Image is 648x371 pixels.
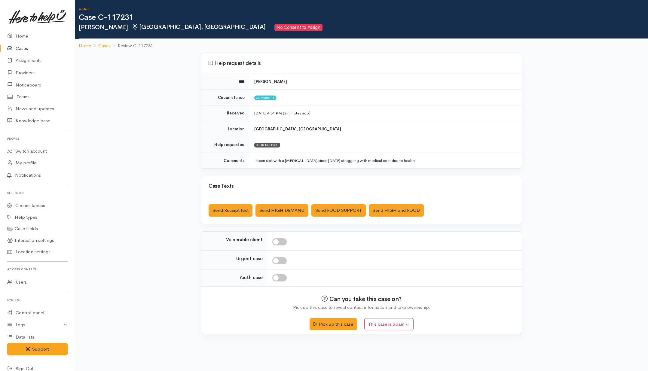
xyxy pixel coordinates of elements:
td: Received [201,105,249,121]
nav: breadcrumb [75,39,648,53]
div: FOOD SUPPORT [254,143,280,147]
span: [GEOGRAPHIC_DATA], [GEOGRAPHIC_DATA] [132,23,266,31]
button: Send Receipt text [209,204,252,217]
li: Review C-117231 [111,42,153,49]
button: This case is Spam [364,318,414,330]
button: Pick up this case [310,318,357,330]
h6: Settings [7,189,68,197]
label: Youth case [239,274,263,281]
a: Home [79,42,91,49]
b: [GEOGRAPHIC_DATA], [GEOGRAPHIC_DATA] [254,126,341,132]
h6: System [7,296,68,304]
td: Comments [201,153,249,168]
td: Help requested [201,137,249,153]
h6: Access control [7,265,68,273]
span: No Consent to Assign [274,24,322,31]
h2: Can you take this case on? [209,288,515,303]
h6: Profile [7,135,68,143]
h3: Case Texts [209,184,515,189]
a: Cases [98,42,111,49]
h2: [PERSON_NAME] [79,24,648,31]
label: Urgent case [236,255,263,262]
h6: Cases [79,7,648,11]
td: Location [201,121,249,137]
td: [DATE] 4:31 PM (2 minutes ago) [249,105,522,121]
button: Send FOOD SUPPORT [311,204,366,217]
h3: Help request details [209,60,515,66]
div: Pick up this case to reveal contact information and take ownership. [286,304,437,311]
b: [PERSON_NAME] [254,79,287,84]
button: Send HIGH and FOOD [369,204,424,217]
button: Support [7,343,68,355]
td: Circumstance [201,90,249,105]
td: I been sick with a [MEDICAL_DATA] since [DATE] struggling with medical cost due to health [249,153,522,168]
label: Vulnerable client [226,236,263,243]
button: Send HIGH DEMAND [255,204,308,217]
span: Community [254,96,276,100]
h1: Case C-117231 [79,13,648,22]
